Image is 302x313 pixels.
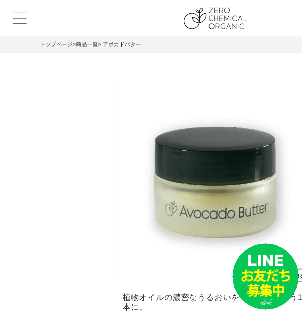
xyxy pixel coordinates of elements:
[76,41,98,47] a: 商品一覧
[40,41,73,47] a: トップページ
[184,8,247,29] img: ZERO CHEMICAL ORGANIC
[232,243,299,310] img: small_line.png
